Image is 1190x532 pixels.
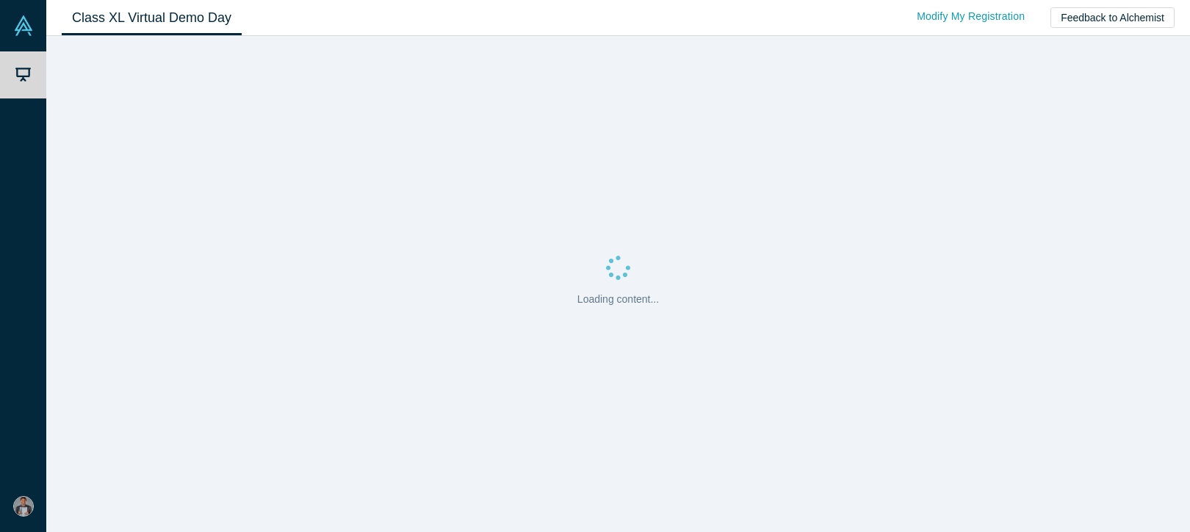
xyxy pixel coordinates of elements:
a: Modify My Registration [901,4,1040,29]
img: Brian Berberich's Account [13,496,34,517]
img: Alchemist Vault Logo [13,15,34,36]
a: Class XL Virtual Demo Day [62,1,242,35]
p: Loading content... [577,292,659,307]
button: Feedback to Alchemist [1050,7,1175,28]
